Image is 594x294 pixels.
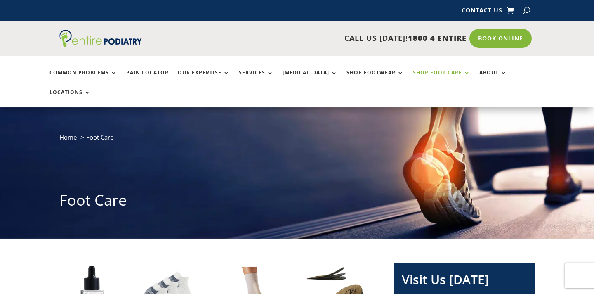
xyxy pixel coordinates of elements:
[413,70,470,88] a: Shop Foot Care
[283,70,337,88] a: [MEDICAL_DATA]
[49,90,91,107] a: Locations
[469,29,532,48] a: Book Online
[49,70,117,88] a: Common Problems
[59,133,77,141] a: Home
[86,133,113,141] span: Foot Care
[59,132,535,149] nav: breadcrumb
[408,33,467,43] span: 1800 4 ENTIRE
[479,70,507,88] a: About
[346,70,404,88] a: Shop Footwear
[178,70,230,88] a: Our Expertise
[402,271,526,292] h2: Visit Us [DATE]
[239,70,273,88] a: Services
[59,40,142,49] a: Entire Podiatry
[126,70,169,88] a: Pain Locator
[59,30,142,47] img: logo (1)
[59,190,535,215] h1: Foot Care
[462,7,502,17] a: Contact Us
[169,33,467,44] p: CALL US [DATE]!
